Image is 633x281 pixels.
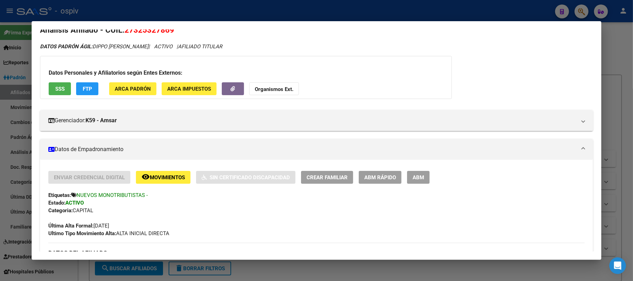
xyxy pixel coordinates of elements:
button: Organismos Ext. [249,82,299,95]
strong: DATOS PADRÓN ÁGIL: [40,43,92,50]
strong: Organismos Ext. [255,86,293,92]
span: DIPPO [PERSON_NAME] [40,43,148,50]
h2: Análisis Afiliado - CUIL: [40,24,593,36]
span: NUEVOS MONOTRIBUTISTAS - [76,192,148,198]
span: 27325327869 [124,25,174,34]
span: [DATE] [48,223,109,229]
button: ABM [407,171,430,184]
span: Sin Certificado Discapacidad [210,174,290,181]
button: Sin Certificado Discapacidad [196,171,295,184]
i: | ACTIVO | [40,43,222,50]
button: Enviar Credencial Digital [48,171,130,184]
strong: ACTIVO [65,200,84,206]
span: FTP [83,86,92,92]
strong: Ultimo Tipo Movimiento Alta: [48,230,116,237]
h3: Datos Personales y Afiliatorios según Entes Externos: [49,69,443,77]
span: SSS [55,86,65,92]
mat-expansion-panel-header: Gerenciador:K59 - Amsar [40,110,593,131]
button: ABM Rápido [359,171,401,184]
button: ARCA Impuestos [162,82,217,95]
span: ARCA Impuestos [167,86,211,92]
mat-expansion-panel-header: Datos de Empadronamiento [40,139,593,160]
mat-panel-title: Datos de Empadronamiento [48,145,576,154]
span: AFILIADO TITULAR [178,43,222,50]
span: ABM [413,174,424,181]
span: ALTA INICIAL DIRECTA [48,230,169,237]
mat-icon: remove_red_eye [141,173,150,181]
button: Movimientos [136,171,190,184]
button: FTP [76,82,98,95]
button: Crear Familiar [301,171,353,184]
strong: Última Alta Formal: [48,223,94,229]
span: Enviar Credencial Digital [54,174,125,181]
strong: Estado: [48,200,65,206]
span: ARCA Padrón [115,86,151,92]
div: CAPITAL [48,207,585,214]
div: Open Intercom Messenger [609,257,626,274]
strong: Categoria: [48,207,73,214]
span: Movimientos [150,174,185,181]
h3: DATOS DEL AFILIADO [48,249,585,257]
button: SSS [49,82,71,95]
mat-panel-title: Gerenciador: [48,116,576,125]
span: Crear Familiar [307,174,348,181]
button: ARCA Padrón [109,82,156,95]
strong: Etiquetas: [48,192,71,198]
span: ABM Rápido [364,174,396,181]
strong: K59 - Amsar [86,116,117,125]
